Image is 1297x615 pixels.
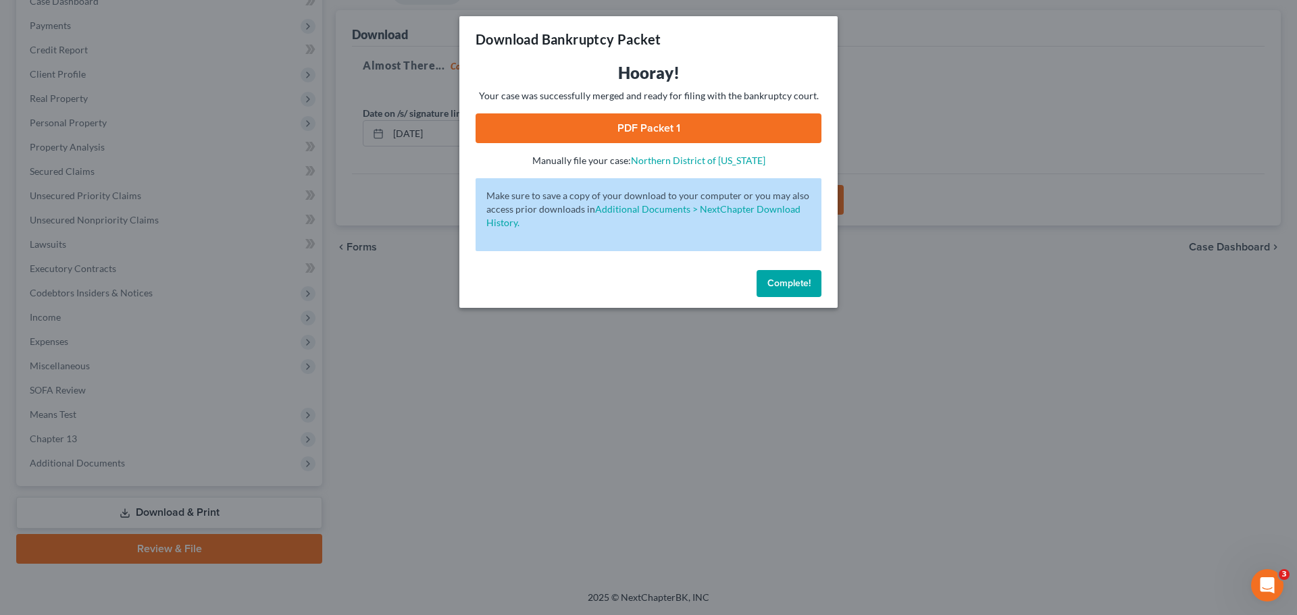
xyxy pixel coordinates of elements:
[1279,569,1290,580] span: 3
[476,30,661,49] h3: Download Bankruptcy Packet
[757,270,821,297] button: Complete!
[1251,569,1283,601] iframe: Intercom live chat
[476,113,821,143] a: PDF Packet 1
[767,277,811,289] span: Complete!
[631,155,765,166] a: Northern District of [US_STATE]
[476,154,821,167] p: Manually file your case:
[476,89,821,103] p: Your case was successfully merged and ready for filing with the bankruptcy court.
[476,62,821,84] h3: Hooray!
[486,203,800,228] a: Additional Documents > NextChapter Download History.
[486,189,811,230] p: Make sure to save a copy of your download to your computer or you may also access prior downloads in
